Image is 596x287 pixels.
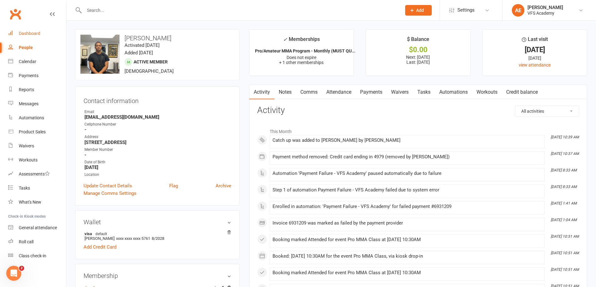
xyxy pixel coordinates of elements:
[84,165,231,170] strong: [DATE]
[8,97,66,111] a: Messages
[8,111,66,125] a: Automations
[551,135,579,139] i: [DATE] 10:39 AM
[84,109,231,115] div: Email
[84,95,231,104] h3: Contact information
[273,270,542,275] div: Booking marked Attended for event Pro MMA Class at [DATE] 10:30AM
[255,48,355,53] strong: Pro/Amateur MMA Program - Monthly (MUST QU...
[356,85,387,99] a: Payments
[84,272,231,279] h3: Membership
[273,154,542,160] div: Payment method removed: Credit card ending in 4979 (removed by [PERSON_NAME])
[257,125,579,135] li: This Month
[273,138,542,143] div: Catch up was added to [PERSON_NAME] by [PERSON_NAME]
[80,35,120,74] img: image1751931865.png
[372,47,465,53] div: $0.00
[19,101,38,106] div: Messages
[19,225,57,230] div: General attendance
[273,187,542,193] div: Step 1 of automation Payment Failure - VFS Academy failed due to system error
[273,254,542,259] div: Booked: [DATE] 10:30AM for the event Pro MMA Class, via kiosk drop-in
[8,139,66,153] a: Waivers
[19,45,33,50] div: People
[19,87,34,92] div: Reports
[257,106,579,115] h3: Activity
[8,167,66,181] a: Assessments
[84,152,231,158] strong: -
[125,68,174,74] span: [DEMOGRAPHIC_DATA]
[405,5,432,16] button: Add
[84,231,228,236] strong: visa
[457,3,475,17] span: Settings
[19,253,46,258] div: Class check-in
[19,73,38,78] div: Payments
[19,266,24,271] span: 2
[6,266,21,281] iframe: Intercom live chat
[551,151,579,156] i: [DATE] 10:37 AM
[279,60,323,65] span: + 1 other memberships
[8,153,66,167] a: Workouts
[273,220,542,226] div: Invoice 6931209 was marked as failed by the payment provider
[19,143,34,148] div: Waivers
[8,69,66,83] a: Payments
[19,186,30,191] div: Tasks
[407,35,429,47] div: $ Balance
[527,5,563,10] div: [PERSON_NAME]
[8,41,66,55] a: People
[8,235,66,249] a: Roll call
[80,35,234,42] h3: [PERSON_NAME]
[19,59,36,64] div: Calendar
[19,157,38,162] div: Workouts
[125,50,153,56] time: Added [DATE]
[551,168,577,172] i: [DATE] 8:33 AM
[84,219,231,225] h3: Wallet
[522,35,548,47] div: Last visit
[84,140,231,145] strong: [STREET_ADDRESS]
[169,182,178,190] a: Flag
[551,251,579,255] i: [DATE] 10:51 AM
[512,4,524,17] div: AE
[8,249,66,263] a: Class kiosk mode
[283,35,320,47] div: Memberships
[273,204,542,209] div: Enrolled in automation: 'Payment Failure - VFS Academy' for failed payment #6931209
[152,236,164,241] span: 8/2028
[125,42,160,48] time: Activated [DATE]
[472,85,502,99] a: Workouts
[551,218,577,222] i: [DATE] 1:04 AM
[274,85,296,99] a: Notes
[551,267,579,272] i: [DATE] 10:51 AM
[273,237,542,242] div: Booking marked Attended for event Pro MMA Class at [DATE] 10:30AM
[322,85,356,99] a: Attendance
[296,85,322,99] a: Comms
[82,6,397,15] input: Search...
[519,62,551,67] a: view attendance
[8,181,66,195] a: Tasks
[527,10,563,16] div: VFS Academy
[551,201,577,205] i: [DATE] 1:41 AM
[416,8,424,13] span: Add
[19,129,46,134] div: Product Sales
[19,239,33,244] div: Roll call
[94,231,109,236] span: default
[19,200,41,205] div: What's New
[19,115,44,120] div: Automations
[287,55,316,60] span: Does not expire
[84,172,231,178] div: Location
[19,31,40,36] div: Dashboard
[283,37,287,42] i: ✓
[84,121,231,127] div: Cellphone Number
[84,114,231,120] strong: [EMAIL_ADDRESS][DOMAIN_NAME]
[249,85,274,99] a: Activity
[8,55,66,69] a: Calendar
[387,85,413,99] a: Waivers
[551,234,579,239] i: [DATE] 10:51 AM
[551,185,577,189] i: [DATE] 8:33 AM
[8,195,66,209] a: What's New
[84,243,116,251] a: Add Credit Card
[8,125,66,139] a: Product Sales
[488,47,581,53] div: [DATE]
[84,127,231,132] strong: -
[372,55,465,65] p: Next: [DATE] Last: [DATE]
[8,27,66,41] a: Dashboard
[84,134,231,140] div: Address
[273,171,542,176] div: Automation 'Payment Failure - VFS Academy' paused automatically due to failure
[488,55,581,62] div: [DATE]
[116,236,150,241] span: xxxx xxxx xxxx 5761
